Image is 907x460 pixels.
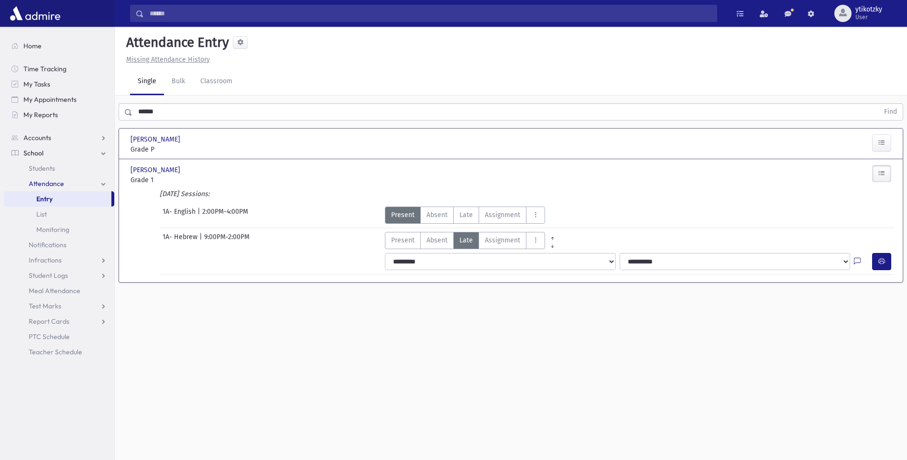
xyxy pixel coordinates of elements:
span: PTC Schedule [29,332,70,341]
span: Attendance [29,179,64,188]
span: 9:00PM-2:00PM [204,232,250,249]
span: Test Marks [29,302,61,310]
span: Assignment [485,210,520,220]
input: Search [144,5,717,22]
a: Single [130,68,164,95]
span: Present [391,235,415,245]
span: School [23,149,44,157]
a: Monitoring [4,222,114,237]
a: List [4,207,114,222]
a: Classroom [193,68,240,95]
span: Student Logs [29,271,68,280]
a: Bulk [164,68,193,95]
span: 2:00PM-4:00PM [202,207,248,224]
span: Entry [36,195,53,203]
u: Missing Attendance History [126,55,210,64]
span: Grade P [131,144,250,154]
span: Meal Attendance [29,286,80,295]
span: Teacher Schedule [29,348,82,356]
span: Students [29,164,55,173]
span: Present [391,210,415,220]
a: Student Logs [4,268,114,283]
span: Accounts [23,133,51,142]
a: Notifications [4,237,114,252]
span: Notifications [29,241,66,249]
span: | [199,232,204,249]
a: Time Tracking [4,61,114,77]
a: My Appointments [4,92,114,107]
span: My Tasks [23,80,50,88]
a: Accounts [4,130,114,145]
span: Late [459,210,473,220]
span: Assignment [485,235,520,245]
a: Infractions [4,252,114,268]
span: List [36,210,47,219]
a: School [4,145,114,161]
button: Find [878,104,903,120]
span: Grade 1 [131,175,250,185]
a: Meal Attendance [4,283,114,298]
i: [DATE] Sessions: [160,190,209,198]
a: All Later [545,240,560,247]
span: Home [23,42,42,50]
span: My Reports [23,110,58,119]
span: User [855,13,882,21]
img: AdmirePro [8,4,63,23]
span: 1A- Hebrew [163,232,199,249]
a: PTC Schedule [4,329,114,344]
h5: Attendance Entry [122,34,229,51]
span: Absent [426,210,448,220]
span: Report Cards [29,317,69,326]
a: Teacher Schedule [4,344,114,360]
a: My Reports [4,107,114,122]
div: AttTypes [385,207,545,224]
span: [PERSON_NAME] [131,165,182,175]
span: Late [459,235,473,245]
span: Infractions [29,256,62,264]
a: Missing Attendance History [122,55,210,64]
div: AttTypes [385,232,560,249]
a: Entry [4,191,111,207]
span: | [197,207,202,224]
a: Attendance [4,176,114,191]
span: [PERSON_NAME] [131,134,182,144]
a: Home [4,38,114,54]
span: Time Tracking [23,65,66,73]
a: Report Cards [4,314,114,329]
a: All Prior [545,232,560,240]
span: 1A- English [163,207,197,224]
span: Absent [426,235,448,245]
a: Test Marks [4,298,114,314]
a: Students [4,161,114,176]
span: Monitoring [36,225,69,234]
a: My Tasks [4,77,114,92]
span: ytikotzky [855,6,882,13]
span: My Appointments [23,95,76,104]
